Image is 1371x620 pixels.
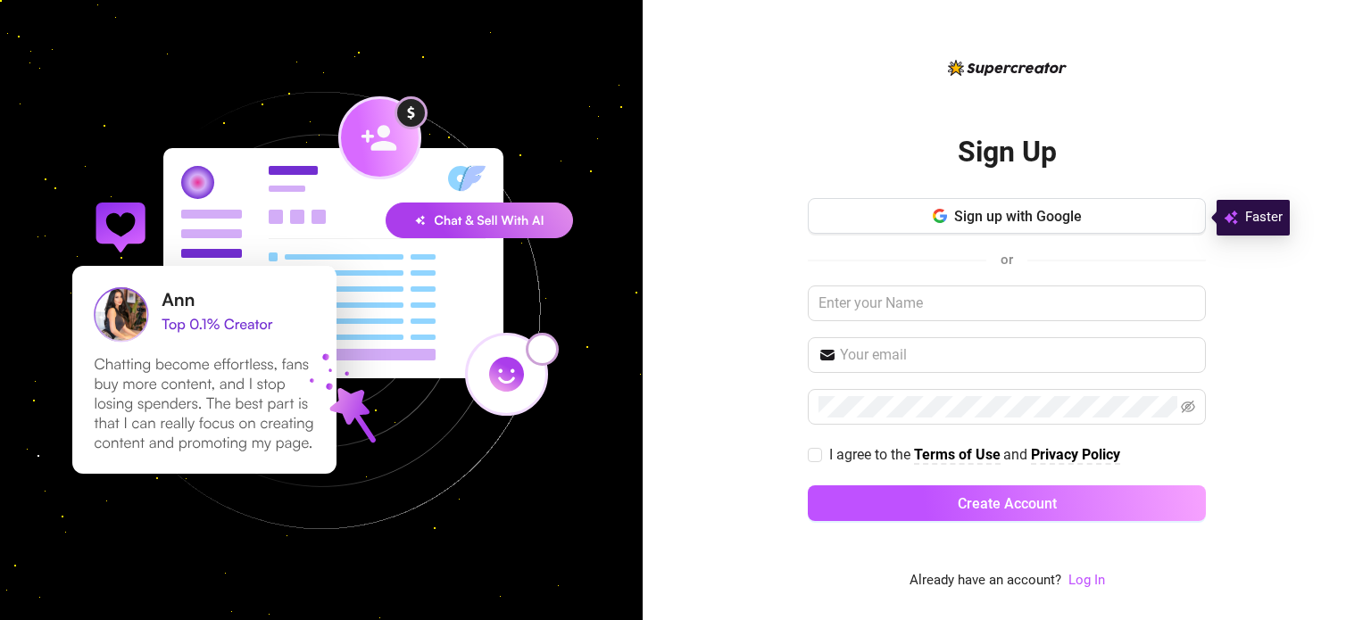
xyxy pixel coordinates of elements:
a: Terms of Use [914,446,1001,465]
button: Sign up with Google [808,198,1206,234]
span: I agree to the [829,446,914,463]
span: or [1001,252,1013,268]
a: Privacy Policy [1031,446,1120,465]
input: Enter your Name [808,285,1206,321]
strong: Terms of Use [914,446,1001,463]
span: Sign up with Google [954,208,1082,225]
strong: Privacy Policy [1031,446,1120,463]
img: svg%3e [1224,207,1238,228]
span: Faster [1245,207,1283,228]
a: Log In [1068,572,1105,588]
button: Create Account [808,485,1206,521]
input: Your email [840,344,1195,366]
span: eye-invisible [1181,400,1195,414]
span: and [1003,446,1031,463]
a: Log In [1068,570,1105,591]
span: Create Account [958,495,1057,512]
h2: Sign Up [958,134,1057,170]
img: signup-background-D0MIrEPF.svg [12,2,630,619]
img: logo-BBDzfeDw.svg [948,60,1067,76]
span: Already have an account? [910,570,1061,591]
